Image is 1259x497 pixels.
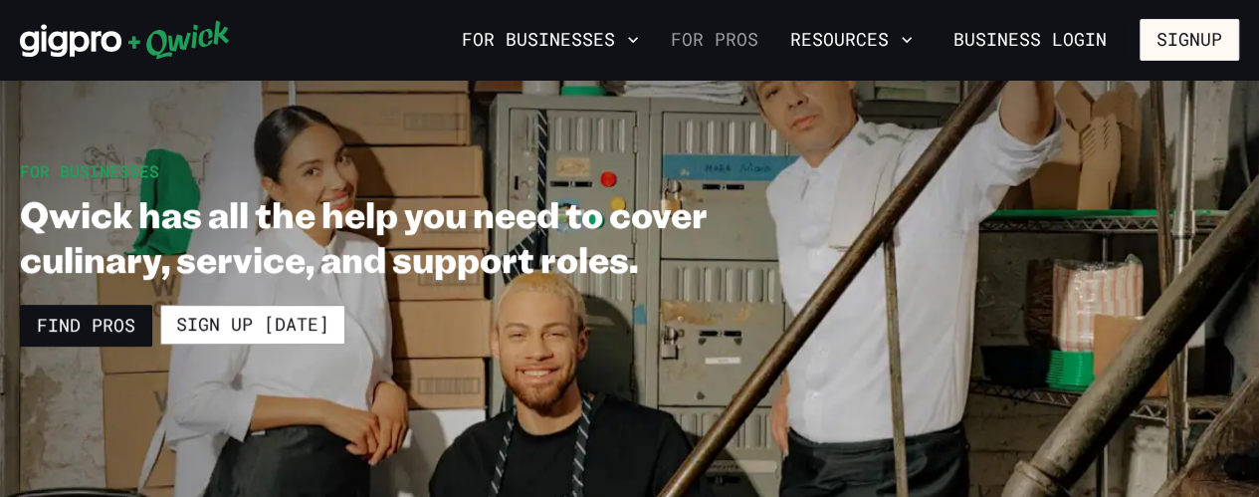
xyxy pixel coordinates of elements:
a: For Pros [663,23,766,57]
button: Resources [782,23,921,57]
a: Business Login [937,19,1124,61]
button: Signup [1140,19,1239,61]
h1: Qwick has all the help you need to cover culinary, service, and support roles. [20,191,751,281]
button: For Businesses [454,23,647,57]
a: Sign up [DATE] [160,305,345,345]
span: For Businesses [20,160,159,181]
a: Find Pros [20,305,152,347]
